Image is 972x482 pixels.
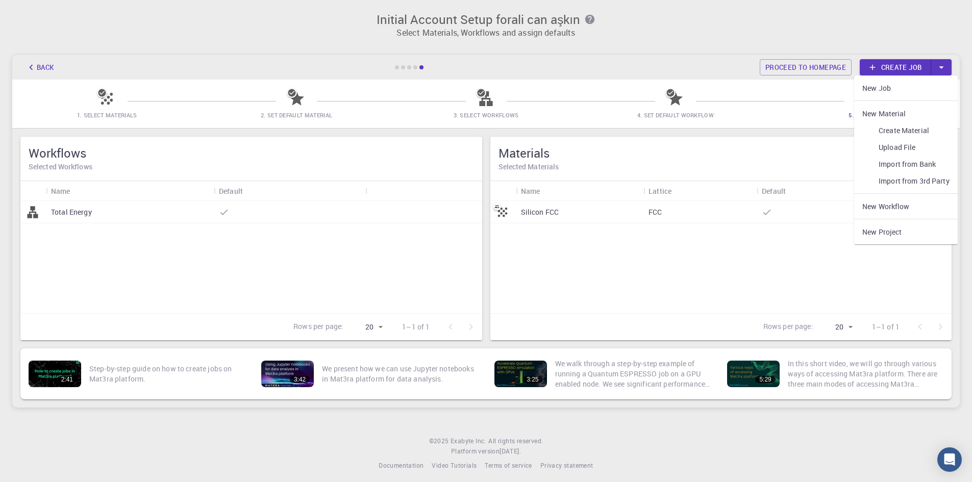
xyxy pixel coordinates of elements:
[521,181,540,201] div: Name
[451,437,486,445] span: Exabyte Inc.
[29,161,474,172] h6: Selected Workflows
[485,461,532,471] a: Terms of service
[872,322,900,332] p: 1–1 of 1
[402,322,430,332] p: 1–1 of 1
[854,198,958,215] a: New Workflow
[786,183,802,199] button: Sort
[762,181,786,201] div: Default
[755,376,775,383] div: 5:29
[817,320,856,335] div: 20
[488,436,543,446] span: All rights reserved.
[516,181,644,201] div: Name
[57,376,77,383] div: 2:41
[379,461,423,469] span: Documentation
[451,436,486,446] a: Exabyte Inc.
[322,364,478,384] p: We present how we can use Jupyter notebooks in Mat3ra platform for data analysis.
[849,111,881,119] span: 5. Confirm
[243,183,259,199] button: Sort
[854,139,958,156] a: Upload File
[46,181,214,201] div: Name
[649,207,662,217] p: FCC
[643,181,757,201] div: Lattice
[219,181,243,201] div: Default
[499,161,944,172] h6: Selected Materials
[51,207,92,217] p: Total Energy
[649,181,671,201] div: Lattice
[854,105,958,122] li: New Material
[24,352,249,395] a: 2:41Step-by-step guide on how to create jobs on Mat3ra platform.
[451,446,500,456] span: Platform version
[540,461,593,469] span: Privacy statement
[20,7,52,16] span: Destek
[788,359,943,389] p: In this short video, we will go through various ways of accessing Mat3ra platform. There are thre...
[555,359,711,389] p: We walk through a step-by-step example of running a Quantum ESPRESSO job on a GPU enabled node. W...
[854,172,958,189] a: Import from 3rd Party
[671,183,688,199] button: Sort
[854,156,958,172] a: Import from Bank
[89,364,245,384] p: Step-by-step guide on how to create jobs on Mat3ra platform.
[860,59,931,75] a: Create job
[290,376,310,383] div: 3:42
[485,461,532,469] span: Terms of service
[637,111,714,119] span: 4. Set Default Workflow
[500,447,521,455] span: [DATE] .
[854,122,958,139] a: Create Material
[499,145,944,161] h5: Materials
[18,12,954,27] h3: Initial Account Setup for ali can aşkın
[723,352,948,395] a: 5:29In this short video, we will go through various ways of accessing Mat3ra platform. There are ...
[490,352,715,395] a: 3:25We walk through a step-by-step example of running a Quantum ESPRESSO job on a GPU enabled nod...
[454,111,519,119] span: 3. Select Workflows
[500,446,521,456] a: [DATE].
[763,321,813,333] p: Rows per page:
[760,59,852,75] a: Proceed to homepage
[432,461,477,471] a: Video Tutorials
[261,111,332,119] span: 2. Set Default Material
[429,436,451,446] span: © 2025
[757,181,871,201] div: Default
[347,320,386,335] div: 20
[70,183,87,199] button: Sort
[540,461,593,471] a: Privacy statement
[854,223,958,240] a: New Project
[20,59,59,75] button: Back
[490,181,516,201] div: Icon
[521,207,559,217] p: Silicon FCC
[257,352,482,395] a: 3:42We present how we can use Jupyter notebooks in Mat3ra platform for data analysis.
[77,111,137,119] span: 1. Select Materials
[937,447,962,472] div: Open Intercom Messenger
[293,321,343,333] p: Rows per page:
[432,461,477,469] span: Video Tutorials
[379,461,423,471] a: Documentation
[854,80,958,96] a: New Job
[540,183,556,199] button: Sort
[522,376,542,383] div: 3:25
[51,181,70,201] div: Name
[20,181,46,201] div: Icon
[29,145,474,161] h5: Workflows
[214,181,365,201] div: Default
[18,27,954,39] p: Select Materials, Workflows and assign defaults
